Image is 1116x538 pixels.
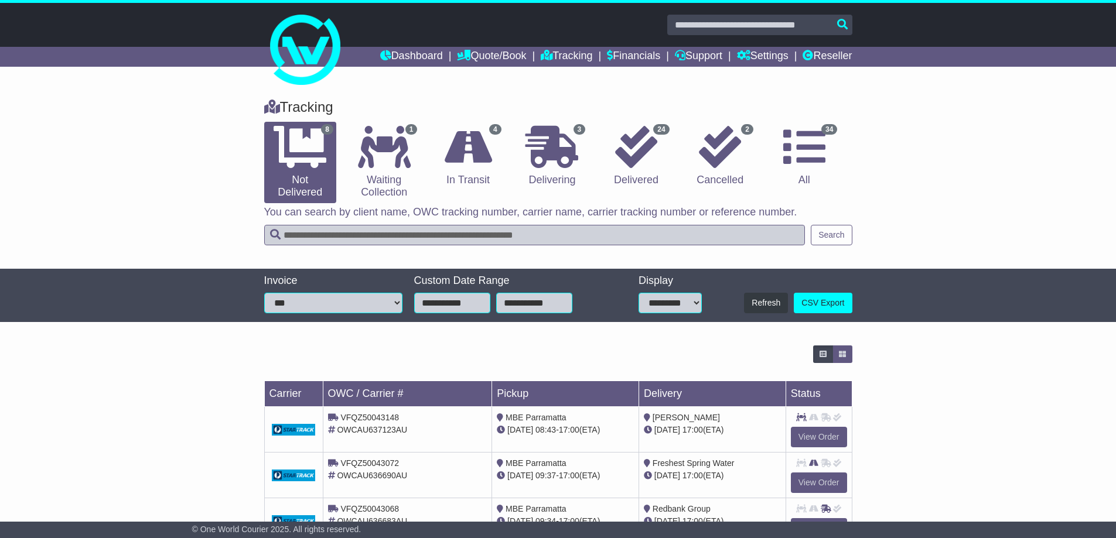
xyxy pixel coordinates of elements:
[516,122,588,191] a: 3 Delivering
[811,225,852,245] button: Search
[794,293,852,313] a: CSV Export
[741,124,753,135] span: 2
[654,516,680,526] span: [DATE]
[264,381,323,407] td: Carrier
[507,425,533,434] span: [DATE]
[497,515,634,527] div: - (ETA)
[821,124,837,135] span: 34
[559,516,579,526] span: 17:00
[791,427,847,447] a: View Order
[264,275,402,287] div: Invoice
[348,122,420,203] a: 1 Waiting Collection
[791,472,847,493] a: View Order
[340,458,399,468] span: VFQZ50043072
[340,413,399,422] span: VFQZ50043148
[264,122,336,203] a: 8 Not Delivered
[432,122,504,191] a: 4 In Transit
[737,47,789,67] a: Settings
[644,424,781,436] div: (ETA)
[607,47,660,67] a: Financials
[405,124,418,135] span: 1
[506,504,566,513] span: MBE Parramatta
[684,122,756,191] a: 2 Cancelled
[639,381,786,407] td: Delivery
[535,471,556,480] span: 09:37
[258,99,858,116] div: Tracking
[675,47,722,67] a: Support
[506,413,566,422] span: MBE Parramatta
[497,470,634,482] div: - (ETA)
[414,275,602,287] div: Custom Date Range
[559,425,579,434] span: 17:00
[535,425,556,434] span: 08:43
[497,424,634,436] div: - (ETA)
[272,424,316,436] img: GetCarrierServiceDarkLogo
[506,458,566,468] span: MBE Parramatta
[535,516,556,526] span: 09:34
[272,515,316,527] img: GetCarrierServiceDarkLogo
[768,122,840,191] a: 34 All
[786,381,852,407] td: Status
[492,381,639,407] td: Pickup
[489,124,501,135] span: 4
[323,381,492,407] td: OWC / Carrier #
[340,504,399,513] span: VFQZ50043068
[559,471,579,480] span: 17:00
[682,471,703,480] span: 17:00
[644,470,781,482] div: (ETA)
[264,206,852,219] p: You can search by client name, OWC tracking number, carrier name, carrier tracking number or refe...
[653,413,720,422] span: [PERSON_NAME]
[654,425,680,434] span: [DATE]
[682,516,703,526] span: 17:00
[682,425,703,434] span: 17:00
[380,47,443,67] a: Dashboard
[192,525,361,534] span: © One World Courier 2025. All rights reserved.
[337,471,407,480] span: OWCAU636690AU
[639,275,702,287] div: Display
[803,47,852,67] a: Reseller
[653,124,669,135] span: 24
[321,124,333,135] span: 8
[654,471,680,480] span: [DATE]
[653,458,735,468] span: Freshest Spring Water
[507,471,533,480] span: [DATE]
[507,516,533,526] span: [DATE]
[744,293,788,313] button: Refresh
[272,470,316,481] img: GetCarrierServiceDarkLogo
[574,124,586,135] span: 3
[337,516,407,526] span: OWCAU636683AU
[653,504,711,513] span: Redbank Group
[541,47,592,67] a: Tracking
[337,425,407,434] span: OWCAU637123AU
[457,47,526,67] a: Quote/Book
[600,122,672,191] a: 24 Delivered
[644,515,781,527] div: (ETA)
